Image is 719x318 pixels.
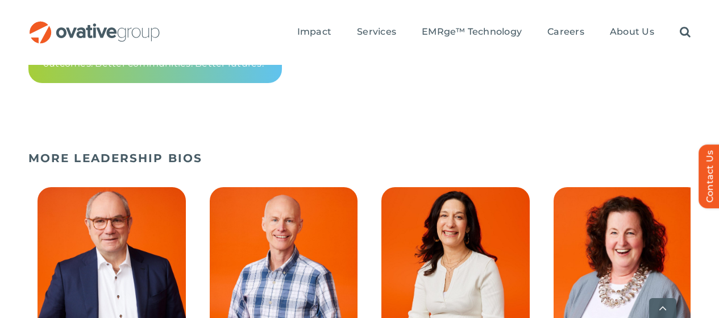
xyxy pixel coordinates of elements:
span: Careers [547,26,584,38]
a: Services [357,26,396,39]
a: Search [680,26,691,39]
a: EMRge™ Technology [422,26,522,39]
span: EMRge™ Technology [422,26,522,38]
h5: MORE LEADERSHIP BIOS [28,151,691,165]
nav: Menu [297,14,691,51]
a: Careers [547,26,584,39]
a: About Us [610,26,654,39]
a: OG_Full_horizontal_RGB [28,20,161,31]
span: About Us [610,26,654,38]
span: Services [357,26,396,38]
span: Impact [297,26,331,38]
a: Impact [297,26,331,39]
